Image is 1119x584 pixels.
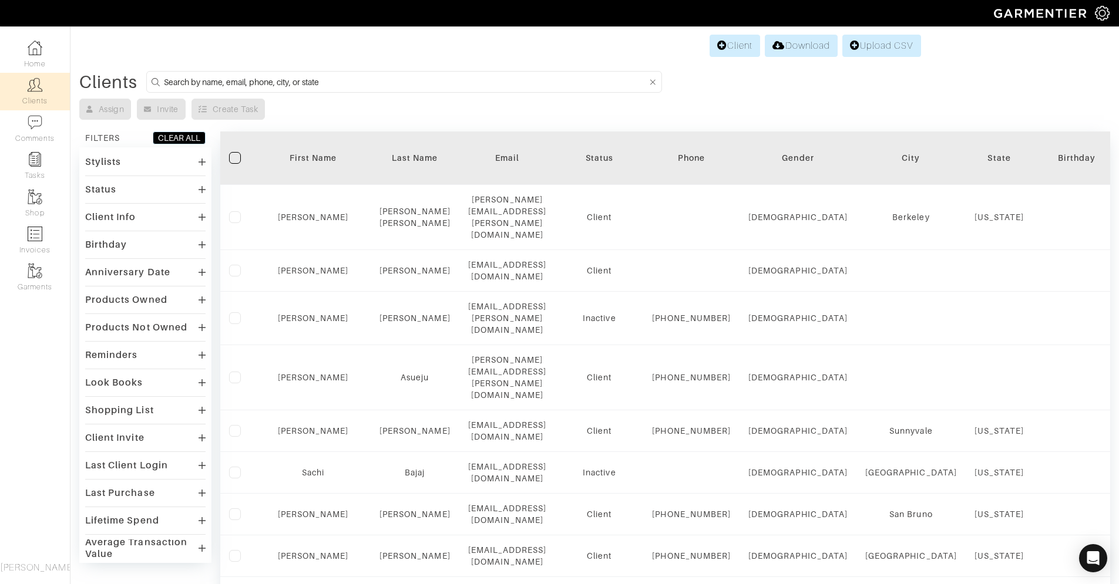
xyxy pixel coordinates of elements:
div: [PHONE_NUMBER] [652,312,731,324]
div: Reminders [85,349,137,361]
div: [DEMOGRAPHIC_DATA] [748,211,848,223]
img: gear-icon-white-bd11855cb880d31180b6d7d6211b90ccbf57a29d726f0c71d8c61bd08dd39cc2.png [1095,6,1110,21]
div: Birthday [1041,152,1112,164]
div: [US_STATE] [974,550,1024,562]
a: Upload CSV [842,35,921,57]
div: Inactive [564,312,634,324]
div: [US_STATE] [974,467,1024,478]
div: Gender [748,152,848,164]
th: Toggle SortBy [740,131,856,185]
div: First Name [264,152,362,164]
div: [EMAIL_ADDRESS][DOMAIN_NAME] [468,419,547,443]
div: San Bruno [865,508,957,520]
div: [PHONE_NUMBER] [652,508,731,520]
div: Open Intercom Messenger [1079,544,1107,572]
div: [DEMOGRAPHIC_DATA] [748,265,848,276]
th: Toggle SortBy [371,131,459,185]
th: Toggle SortBy [555,131,643,185]
img: orders-icon-0abe47150d42831381b5fb84f609e132dff9fe21cb692f30cb5eec754e2cba89.png [28,227,42,241]
input: Search by name, email, phone, city, or state [164,75,647,89]
div: Client [564,265,634,276]
img: garments-icon-b7da505a4dc4fd61783c78ac3ca0ef83fa9d6f193b1c9dc38574b1d14d53ca28.png [28,264,42,278]
a: [PERSON_NAME] [278,426,349,436]
div: Client [564,550,634,562]
div: Products Owned [85,294,167,306]
div: Clients [79,76,137,88]
div: Anniversary Date [85,266,170,278]
div: [EMAIL_ADDRESS][DOMAIN_NAME] [468,259,547,282]
div: Phone [652,152,731,164]
a: [PERSON_NAME] [278,551,349,561]
div: [US_STATE] [974,211,1024,223]
div: [EMAIL_ADDRESS][DOMAIN_NAME] [468,461,547,484]
div: Status [564,152,634,164]
a: [PERSON_NAME] [278,509,349,519]
div: Client [564,425,634,437]
th: Toggle SortBy [256,131,371,185]
div: Products Not Owned [85,322,187,333]
div: [DEMOGRAPHIC_DATA] [748,550,848,562]
div: Shopping List [85,404,154,416]
div: Client [564,508,634,520]
img: comment-icon-a0a6a9ef722e966f86d9cbdc48e553b5cf19dbc54f86b18d962a5391bc8f6eb6.png [28,115,42,130]
div: Berkeley [865,211,957,223]
a: [PERSON_NAME] [379,551,451,561]
div: Client Invite [85,432,145,444]
a: Sachi [302,468,324,477]
div: [US_STATE] [974,425,1024,437]
img: dashboard-icon-dbcd8f5a0b271acd01030246c82b418ddd0df26cd7fceb0bd07c9910d44c42f6.png [28,40,42,55]
div: State [974,152,1024,164]
div: [DEMOGRAPHIC_DATA] [748,467,848,478]
div: City [865,152,957,164]
div: [PHONE_NUMBER] [652,425,731,437]
div: Sunnyvale [865,425,957,437]
div: Status [85,184,116,195]
div: [EMAIL_ADDRESS][DOMAIN_NAME] [468,544,547,568]
a: Bajaj [405,468,425,477]
div: Client Info [85,211,136,223]
div: [EMAIL_ADDRESS][PERSON_NAME][DOMAIN_NAME] [468,301,547,336]
a: [PERSON_NAME] [379,509,451,519]
div: Inactive [564,467,634,478]
a: [PERSON_NAME] [PERSON_NAME] [379,207,451,228]
a: [PERSON_NAME] [379,426,451,436]
a: Client [710,35,760,57]
div: [DEMOGRAPHIC_DATA] [748,372,848,383]
div: Client [564,372,634,383]
button: CLEAR ALL [153,131,206,144]
div: FILTERS [85,132,120,144]
a: [PERSON_NAME] [278,266,349,275]
div: [PERSON_NAME][EMAIL_ADDRESS][PERSON_NAME][DOMAIN_NAME] [468,194,547,241]
div: [GEOGRAPHIC_DATA] [865,467,957,478]
a: Asueju [401,373,429,382]
img: clients-icon-6bae9207a08558b7cb47a8932f037763ab4055f8c8b6bfacd5dc20c3e0201464.png [28,77,42,92]
a: [PERSON_NAME] [278,373,349,382]
div: Last Name [379,152,451,164]
img: reminder-icon-8004d30b9f0a5d33ae49ab947aed9ed385cf756f9e5892f1edd6e32f2345188e.png [28,152,42,167]
div: [US_STATE] [974,508,1024,520]
div: [DEMOGRAPHIC_DATA] [748,508,848,520]
img: garments-icon-b7da505a4dc4fd61783c78ac3ca0ef83fa9d6f193b1c9dc38574b1d14d53ca28.png [28,190,42,204]
div: [PHONE_NUMBER] [652,550,731,562]
a: Download [765,35,837,57]
div: [PERSON_NAME][EMAIL_ADDRESS][PERSON_NAME][DOMAIN_NAME] [468,354,547,401]
div: Birthday [85,239,127,251]
div: [DEMOGRAPHIC_DATA] [748,425,848,437]
div: Lifetime Spend [85,515,159,526]
img: garmentier-logo-header-white-b43fb05a5012e4ada735d5af1a66efaba907eab6374d6393d1fbf88cb4ef424d.png [988,3,1095,23]
div: Average Transaction Value [85,536,199,560]
div: Last Client Login [85,460,168,471]
div: Stylists [85,156,121,168]
div: Email [468,152,547,164]
div: Client [564,211,634,223]
a: [PERSON_NAME] [278,212,349,222]
a: [PERSON_NAME] [379,313,451,323]
div: Look Books [85,377,143,389]
a: [PERSON_NAME] [278,313,349,323]
div: [GEOGRAPHIC_DATA] [865,550,957,562]
div: CLEAR ALL [158,132,200,144]
div: [PHONE_NUMBER] [652,372,731,383]
div: [DEMOGRAPHIC_DATA] [748,312,848,324]
a: [PERSON_NAME] [379,266,451,275]
div: Last Purchase [85,487,155,499]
